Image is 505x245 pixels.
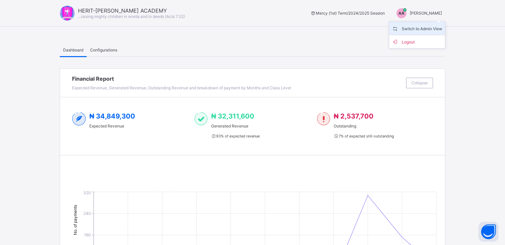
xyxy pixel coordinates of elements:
[478,222,498,242] button: Open asap
[317,112,330,125] img: outstanding-1.146d663e52f09953f639664a84e30106.svg
[89,123,135,128] span: Expected Revenue
[398,11,404,16] span: AA
[83,211,91,216] tspan: 240
[89,112,135,120] span: ₦ 34,849,300
[72,85,291,90] span: Expected Revenue, Generated Revenue, Outstanding Revenue and breakdown of payment by Months and C...
[410,11,442,16] span: [PERSON_NAME]
[310,11,385,16] span: session/term information
[389,22,445,35] li: dropdown-list-item-name-0
[78,7,185,14] span: HERIT-[PERSON_NAME] ACADEMY
[411,80,428,85] span: Collapse
[392,25,442,32] span: Switch to Admin View
[211,112,254,120] span: ₦ 32,311,600
[63,47,83,52] span: Dashboard
[84,232,91,237] tspan: 160
[78,14,185,19] span: ...raising mighty children in words and in deeds (Acts 7:22)
[73,205,78,235] tspan: No. of payments
[389,35,445,48] li: dropdown-list-item-buttom-1
[333,123,394,128] span: Outstanding
[90,47,117,52] span: Configurations
[72,112,86,125] img: expected-2.4343d3e9d0c965b919479240f3db56ac.svg
[211,123,259,128] span: Generated Revenue
[195,112,208,125] img: paid-1.3eb1404cbcb1d3b736510a26bbfa3ccb.svg
[333,134,394,138] span: 7 % of expected still outstanding
[333,112,373,120] span: ₦ 2,537,700
[72,75,403,82] span: Financial Report
[392,38,442,45] span: Logout
[211,134,259,138] span: 93 % of expected revenue
[83,190,91,195] tspan: 320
